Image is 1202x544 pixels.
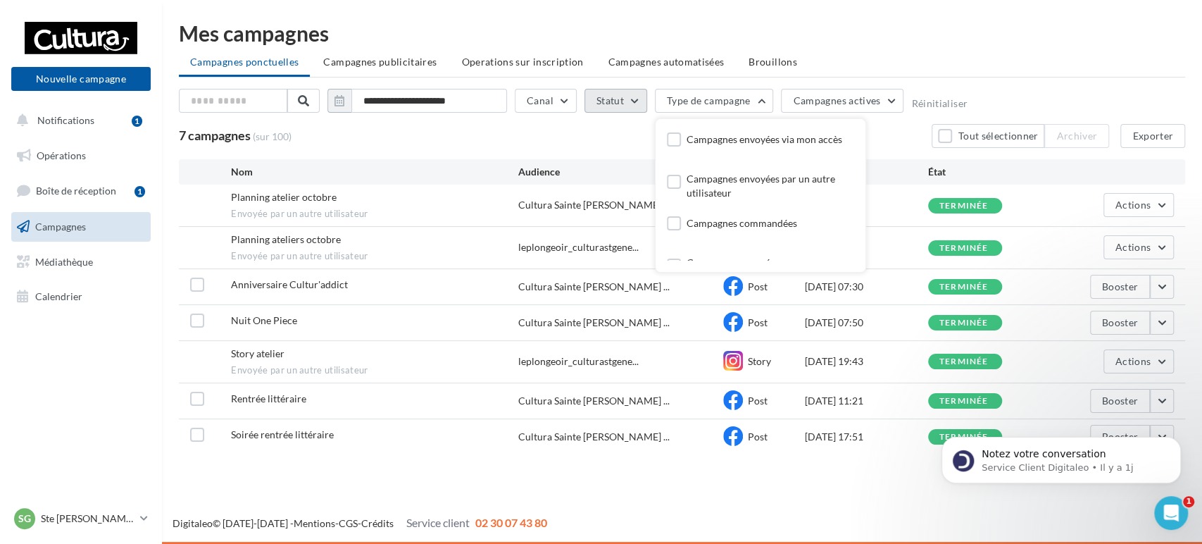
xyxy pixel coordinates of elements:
span: Cultura Sainte [PERSON_NAME] ... [518,394,670,408]
span: Brouillons [749,56,797,68]
div: 1 [134,186,145,197]
span: Service client [406,516,470,529]
span: Operations sur inscription [461,56,583,68]
span: Cultura Sainte [PERSON_NAME] ... [518,430,670,444]
div: [DATE] 11:21 [805,394,928,408]
p: Ste [PERSON_NAME] des Bois [41,512,134,526]
a: Campagnes [8,212,154,242]
div: Campagnes envoyées via mon accès [687,132,842,147]
span: SG [18,512,31,526]
span: Post [748,431,768,443]
span: Actions [1115,355,1151,367]
iframe: Intercom notifications message [920,407,1202,506]
button: Nouvelle campagne [11,67,151,91]
span: (sur 100) [253,130,292,144]
button: Type de campagne [655,89,774,113]
button: Booster [1090,311,1150,335]
a: Calendrier [8,282,154,311]
div: Audience [518,165,723,179]
a: Mentions [294,517,335,529]
a: Crédits [361,517,394,529]
span: 02 30 07 43 80 [475,516,547,529]
a: Médiathèque [8,247,154,277]
div: [DATE] 07:30 [805,280,928,294]
span: Médiathèque [35,255,93,267]
div: État [928,165,1051,179]
button: Canal [515,89,577,113]
span: Story atelier [231,347,284,359]
span: Campagnes [35,221,86,233]
span: Envoyée par un autre utilisateur [231,364,518,377]
span: Cultura Sainte [PERSON_NAME] ... [518,280,670,294]
span: Planning atelier octobre [231,191,337,203]
span: Envoyée par un autre utilisateur [231,208,518,221]
a: Digitaleo [173,517,213,529]
div: [DATE] 19:43 [805,354,928,369]
button: Statut [584,89,647,113]
span: Cultura Sainte [PERSON_NAME] ... [518,316,670,330]
span: 1 [1183,496,1194,507]
button: Booster [1090,275,1150,299]
a: Boîte de réception1 [8,175,154,206]
div: [DATE] 16:48 [805,240,928,254]
span: Notifications [37,114,94,126]
span: Actions [1115,199,1151,211]
div: terminée [939,283,989,292]
div: [DATE] 17:51 [805,430,928,444]
span: Post [748,395,768,407]
span: Story [748,355,771,367]
button: Actions [1103,235,1174,259]
a: Opérations [8,141,154,171]
button: Notifications 1 [8,106,148,135]
a: SG Ste [PERSON_NAME] des Bois [11,505,151,532]
button: Tout sélectionner [932,124,1044,148]
span: 7 campagnes [179,128,251,143]
span: Opérations [37,149,86,161]
span: Envoyée par un autre utilisateur [231,250,518,263]
div: [DATE] 07:50 [805,316,928,330]
button: Archiver [1044,124,1109,148]
button: Exporter [1120,124,1185,148]
span: Campagnes automatisées [608,56,725,68]
button: Booster [1090,389,1150,413]
span: Soirée rentrée littéraire [231,428,334,440]
button: Réinitialiser [911,98,968,109]
div: terminée [939,319,989,328]
div: Campagnes envoyées par un autre utilisateur [687,172,854,200]
span: leplongeoir_culturastgene... [518,354,639,369]
span: Campagnes actives [793,94,880,106]
button: Actions [1103,350,1174,373]
div: terminée [939,397,989,406]
div: Mes campagnes [179,23,1185,44]
span: Calendrier [35,290,82,302]
span: Planning ateliers octobre [231,233,341,245]
button: Actions [1103,193,1174,217]
iframe: Intercom live chat [1154,496,1188,530]
div: Nom [231,165,518,179]
a: CGS [339,517,358,529]
div: Date d'envoi [805,165,928,179]
div: terminée [939,244,989,253]
span: Post [748,316,768,328]
div: terminée [939,202,989,211]
button: Campagnes actives [781,89,903,113]
div: Campagnes commandées [687,216,797,230]
span: Rentrée littéraire [231,392,306,404]
span: Campagnes publicitaires [323,56,437,68]
span: © [DATE]-[DATE] - - - [173,517,547,529]
span: Nuit One Piece [231,314,297,326]
span: Post [748,280,768,292]
div: terminée [939,357,989,366]
span: Anniversaire Cultur'addict [231,278,348,290]
div: Campagnes envoyées par mon gestionnaire [687,256,854,284]
span: Cultura Sainte [PERSON_NAME] ... [518,198,670,212]
span: Actions [1115,241,1151,253]
span: Boîte de réception [36,185,116,197]
div: 1 [132,116,142,127]
span: leplongeoir_culturastgene... [518,240,639,254]
div: [DATE] 16:52 [805,198,928,212]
